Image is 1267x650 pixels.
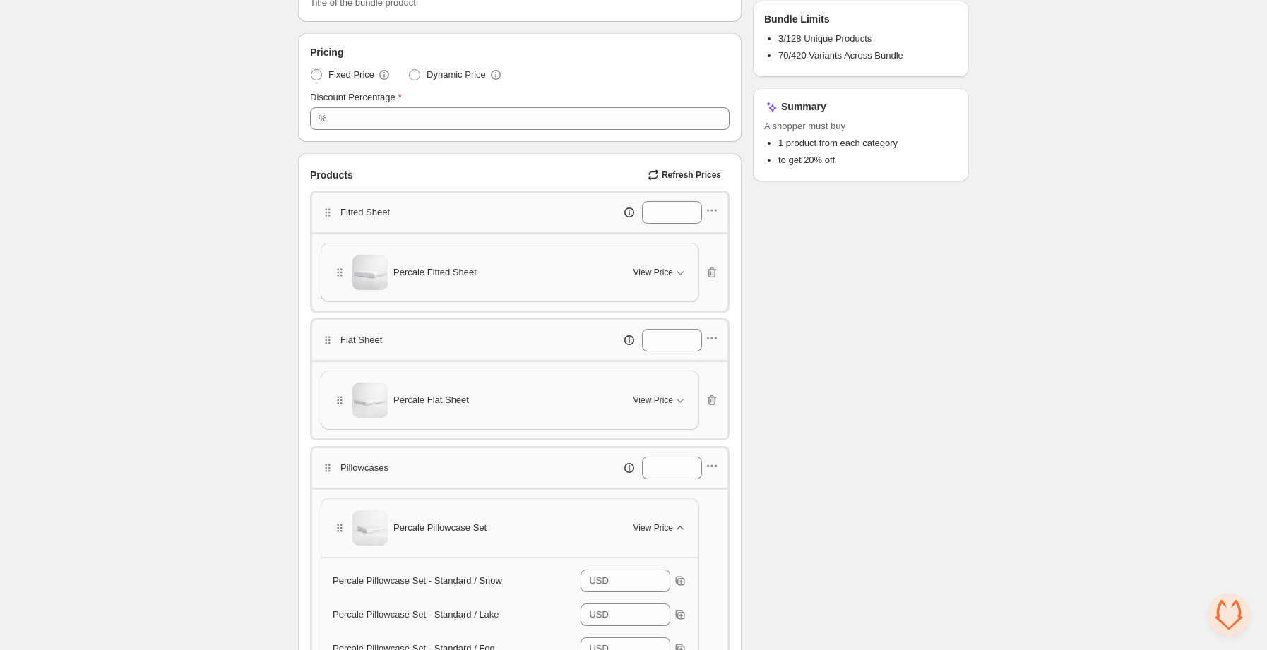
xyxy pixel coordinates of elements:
div: USD [589,608,608,622]
li: to get 20% off [778,153,958,167]
label: Discount Percentage [310,90,402,104]
img: Percale Fitted Sheet [352,255,388,290]
span: Products [310,168,353,182]
span: View Price [633,267,673,278]
a: Відкритий чат [1208,594,1250,636]
button: View Price [625,261,696,284]
button: Refresh Prices [642,165,730,185]
p: Pillowcases [340,461,388,475]
div: % [319,112,327,126]
span: Refresh Prices [662,169,721,181]
p: Fitted Sheet [340,205,390,219]
span: View Price [633,522,673,534]
button: View Price [625,389,696,411]
img: Percale Pillowcase Set [352,510,388,546]
span: 70/420 Variants Across Bundle [778,50,903,61]
img: Percale Flat Sheet [352,383,388,418]
p: Flat Sheet [340,333,382,347]
span: Dynamic Price [427,68,486,82]
h3: Summary [781,100,826,114]
span: Percale Pillowcase Set - Standard / Snow [333,575,502,586]
span: Percale Flat Sheet [393,393,469,407]
span: A shopper must buy [764,119,958,133]
span: View Price [633,395,673,406]
span: Pricing [310,45,343,59]
span: Percale Fitted Sheet [393,265,477,279]
h3: Bundle Limits [764,12,830,26]
span: 3/128 Unique Products [778,33,872,44]
span: Percale Pillowcase Set [393,521,487,535]
div: USD [589,574,608,588]
li: 1 product from each category [778,136,958,150]
button: View Price [625,517,696,539]
span: Fixed Price [328,68,374,82]
span: Percale Pillowcase Set - Standard / Lake [333,609,499,620]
